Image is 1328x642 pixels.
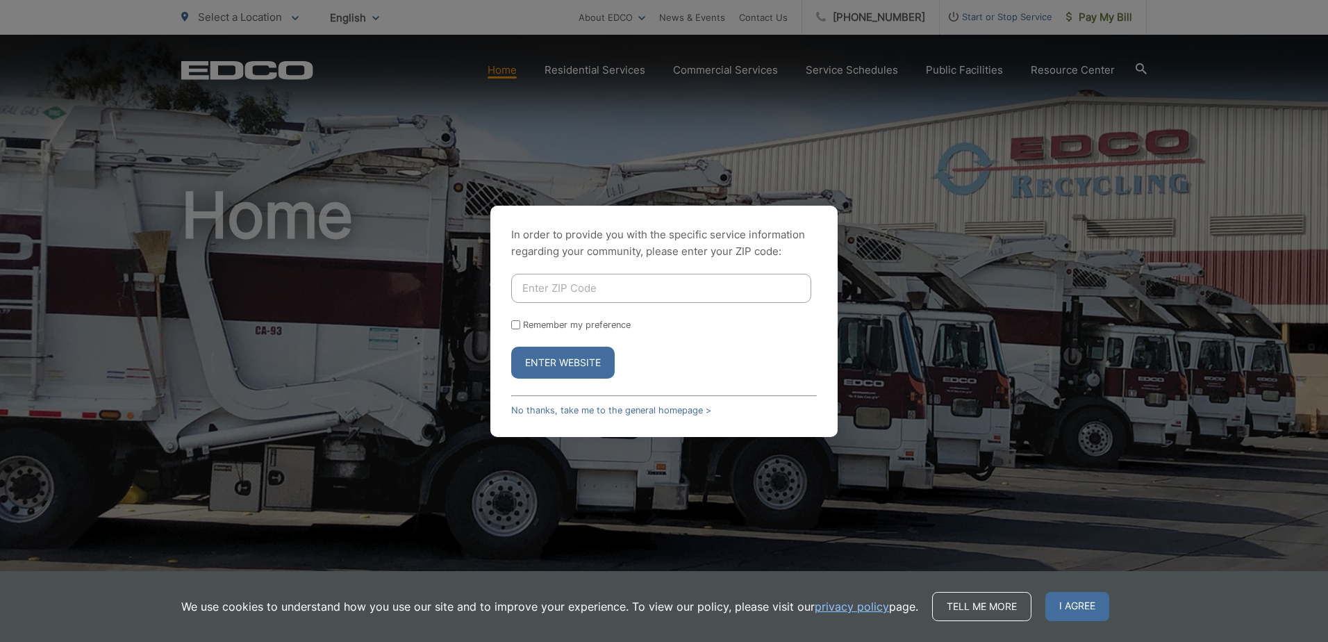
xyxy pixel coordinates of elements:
a: Tell me more [932,592,1031,621]
label: Remember my preference [523,320,631,330]
a: privacy policy [815,598,889,615]
input: Enter ZIP Code [511,274,811,303]
p: We use cookies to understand how you use our site and to improve your experience. To view our pol... [181,598,918,615]
span: I agree [1045,592,1109,621]
button: Enter Website [511,347,615,379]
p: In order to provide you with the specific service information regarding your community, please en... [511,227,817,260]
a: No thanks, take me to the general homepage > [511,405,711,415]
